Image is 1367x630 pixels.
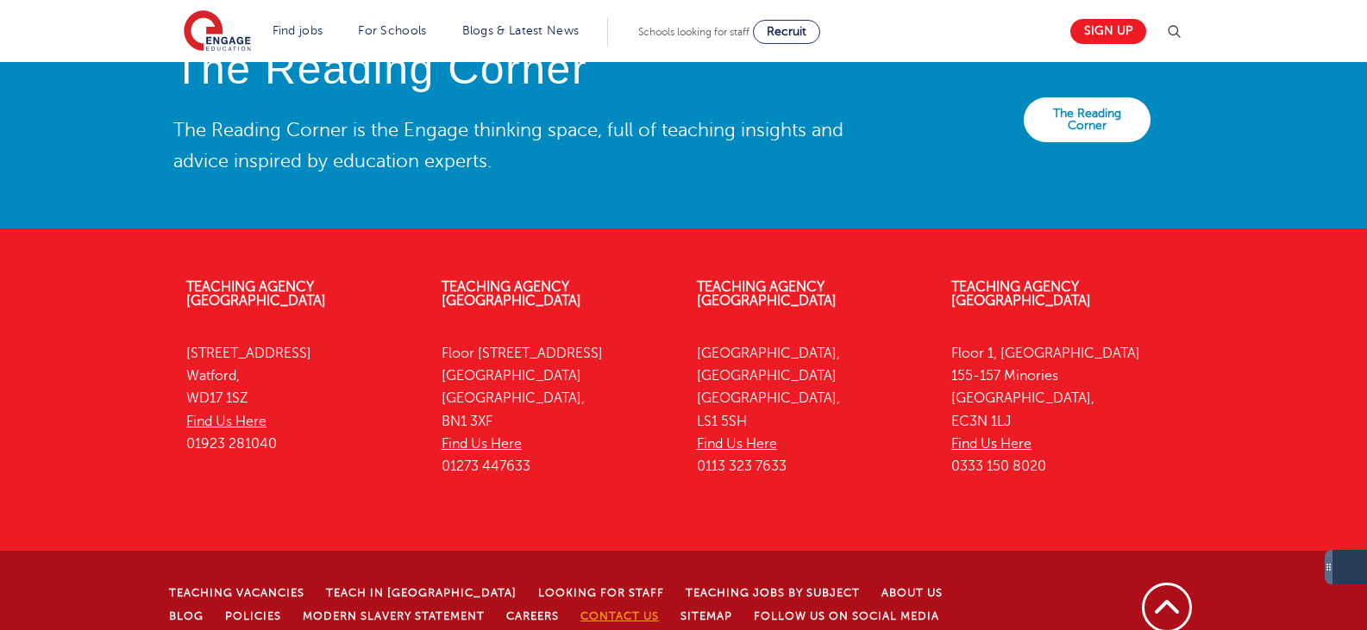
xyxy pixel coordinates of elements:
p: [GEOGRAPHIC_DATA], [GEOGRAPHIC_DATA] [GEOGRAPHIC_DATA], LS1 5SH 0113 323 7633 [697,342,926,478]
a: For Schools [358,24,426,37]
a: Contact Us [580,610,659,622]
a: Careers [506,610,559,622]
p: Floor [STREET_ADDRESS] [GEOGRAPHIC_DATA] [GEOGRAPHIC_DATA], BN1 3XF 01273 447633 [442,342,671,478]
a: Blogs & Latest News [462,24,580,37]
a: Teaching Agency [GEOGRAPHIC_DATA] [442,279,581,309]
a: Teach in [GEOGRAPHIC_DATA] [326,587,517,599]
a: Policies [225,610,281,622]
a: Sign up [1070,19,1146,44]
a: Recruit [753,20,820,44]
p: Floor 1, [GEOGRAPHIC_DATA] 155-157 Minories [GEOGRAPHIC_DATA], EC3N 1LJ 0333 150 8020 [951,342,1181,478]
a: Looking for staff [538,587,664,599]
a: Blog [169,610,204,622]
a: Find Us Here [697,436,777,452]
a: About Us [881,587,943,599]
img: Engage Education [184,10,251,53]
span: Recruit [767,25,806,38]
a: Find Us Here [442,436,522,452]
a: Teaching jobs by subject [686,587,860,599]
h4: The Reading Corner [173,46,856,93]
a: Teaching Agency [GEOGRAPHIC_DATA] [951,279,1091,309]
a: Teaching Agency [GEOGRAPHIC_DATA] [186,279,326,309]
a: Modern Slavery Statement [303,610,485,622]
a: Follow us on Social Media [754,610,939,622]
a: Sitemap [680,610,732,622]
a: Teaching Vacancies [169,587,304,599]
span: Schools looking for staff [638,26,749,38]
p: The Reading Corner is the Engage thinking space, full of teaching insights and advice inspired by... [173,115,856,177]
a: Find Us Here [186,414,267,429]
a: Find jobs [273,24,323,37]
a: The Reading Corner [1024,97,1151,142]
p: [STREET_ADDRESS] Watford, WD17 1SZ 01923 281040 [186,342,416,455]
a: Find Us Here [951,436,1032,452]
a: Teaching Agency [GEOGRAPHIC_DATA] [697,279,837,309]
